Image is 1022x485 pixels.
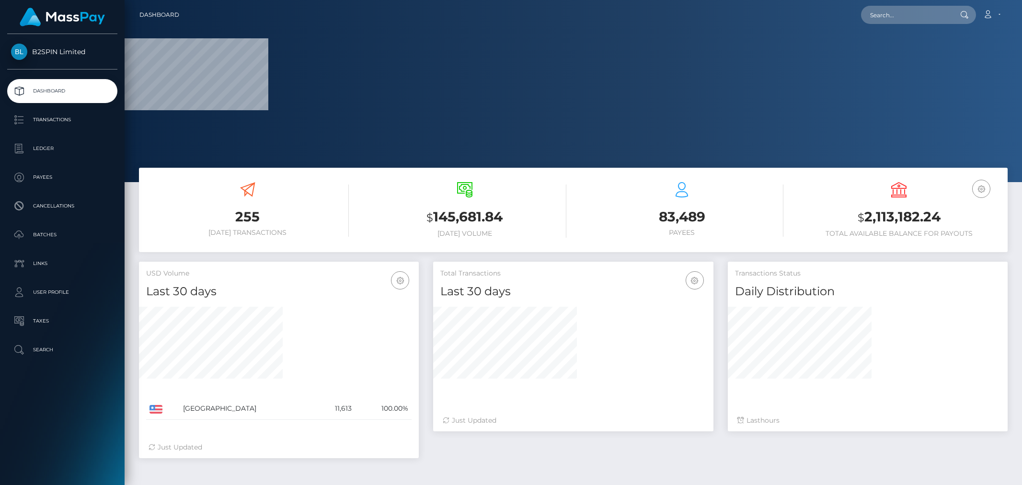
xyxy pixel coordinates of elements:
[798,230,1000,238] h6: Total Available Balance for Payouts
[7,252,117,276] a: Links
[20,8,105,26] img: MassPay Logo
[7,79,117,103] a: Dashboard
[11,314,114,328] p: Taxes
[7,194,117,218] a: Cancellations
[798,208,1000,227] h3: 2,113,182.24
[11,84,114,98] p: Dashboard
[11,228,114,242] p: Batches
[858,211,864,224] small: $
[146,208,349,226] h3: 255
[149,442,409,452] div: Just Updated
[735,283,1000,300] h4: Daily Distribution
[440,269,706,278] h5: Total Transactions
[149,405,162,414] img: US.png
[11,285,114,300] p: User Profile
[146,269,412,278] h5: USD Volume
[7,137,117,161] a: Ledger
[11,199,114,213] p: Cancellations
[146,283,412,300] h4: Last 30 days
[146,229,349,237] h6: [DATE] Transactions
[11,141,114,156] p: Ledger
[180,398,315,420] td: [GEOGRAPHIC_DATA]
[443,416,703,426] div: Just Updated
[11,170,114,185] p: Payees
[363,230,566,238] h6: [DATE] Volume
[11,44,27,60] img: B2SPIN Limited
[139,5,179,25] a: Dashboard
[581,208,783,226] h3: 83,489
[737,416,998,426] div: Last hours
[440,283,706,300] h4: Last 30 days
[735,269,1000,278] h5: Transactions Status
[11,113,114,127] p: Transactions
[426,211,433,224] small: $
[7,47,117,56] span: B2SPIN Limited
[11,343,114,357] p: Search
[7,108,117,132] a: Transactions
[315,398,355,420] td: 11,613
[7,165,117,189] a: Payees
[7,223,117,247] a: Batches
[861,6,951,24] input: Search...
[355,398,412,420] td: 100.00%
[363,208,566,227] h3: 145,681.84
[581,229,783,237] h6: Payees
[7,338,117,362] a: Search
[7,309,117,333] a: Taxes
[11,256,114,271] p: Links
[7,280,117,304] a: User Profile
